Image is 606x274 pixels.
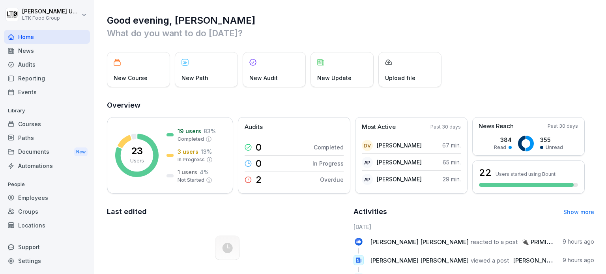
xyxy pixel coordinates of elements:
p: New Audit [249,74,278,82]
div: AP [362,174,373,185]
h2: Last edited [107,206,348,217]
a: Automations [4,159,90,173]
p: New Update [317,74,352,82]
p: 19 users [178,127,201,135]
p: In Progress [312,159,344,168]
p: 9 hours ago [563,256,594,264]
h6: [DATE] [353,223,595,231]
p: Past 30 days [430,123,461,130]
p: 9 hours ago [563,238,594,246]
p: Users started using Bounti [496,171,557,177]
p: Read [494,144,506,151]
p: 4 % [200,168,209,176]
a: DocumentsNew [4,145,90,159]
a: Events [4,85,90,99]
p: 29 min. [443,175,461,183]
p: 0 [256,143,262,152]
span: viewed a post [471,257,509,264]
p: Overdue [320,175,344,184]
p: Completed [178,136,204,143]
p: 2 [256,175,262,185]
a: Employees [4,191,90,205]
p: News Reach [479,122,514,131]
p: What do you want to do [DATE]? [107,27,594,39]
span: [PERSON_NAME] [PERSON_NAME] [370,257,469,264]
p: 13 % [201,147,212,156]
a: Courses [4,117,90,131]
p: 3 users [178,147,198,156]
div: DV [362,140,373,151]
div: Documents [4,145,90,159]
div: AP [362,157,373,168]
p: [PERSON_NAME] Umbrasaitė [22,8,80,15]
span: reacted to a post [471,238,518,246]
a: Audits [4,58,90,71]
a: Home [4,30,90,44]
p: [PERSON_NAME] [377,141,422,149]
span: [PERSON_NAME] [PERSON_NAME] [370,238,469,246]
p: Upload file [385,74,415,82]
p: 83 % [204,127,216,135]
p: Not Started [178,177,204,184]
p: Most Active [362,123,396,132]
p: 67 min. [442,141,461,149]
a: Settings [4,254,90,268]
p: 23 [131,146,143,156]
div: Support [4,240,90,254]
p: Completed [314,143,344,151]
a: News [4,44,90,58]
p: 0 [256,159,262,168]
p: 1 users [178,168,197,176]
a: Locations [4,218,90,232]
p: LTK Food Group [22,15,80,21]
a: Show more [563,209,594,215]
p: Unread [546,144,563,151]
a: Groups [4,205,90,218]
p: New Course [114,74,148,82]
p: People [4,178,90,191]
h2: Overview [107,100,594,111]
div: New [74,147,88,157]
p: In Progress [178,156,205,163]
p: Past 30 days [548,123,578,130]
h2: Activities [353,206,387,217]
p: 355 [540,136,563,144]
p: New Path [181,74,208,82]
a: Reporting [4,71,90,85]
p: Users [130,157,144,164]
p: 384 [494,136,512,144]
p: Library [4,104,90,117]
h1: Good evening, [PERSON_NAME] [107,14,594,27]
a: Paths [4,131,90,145]
h3: 22 [479,166,492,179]
p: [PERSON_NAME] [377,175,422,183]
p: 65 min. [443,158,461,166]
p: Audits [245,123,263,132]
p: [PERSON_NAME] [377,158,422,166]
